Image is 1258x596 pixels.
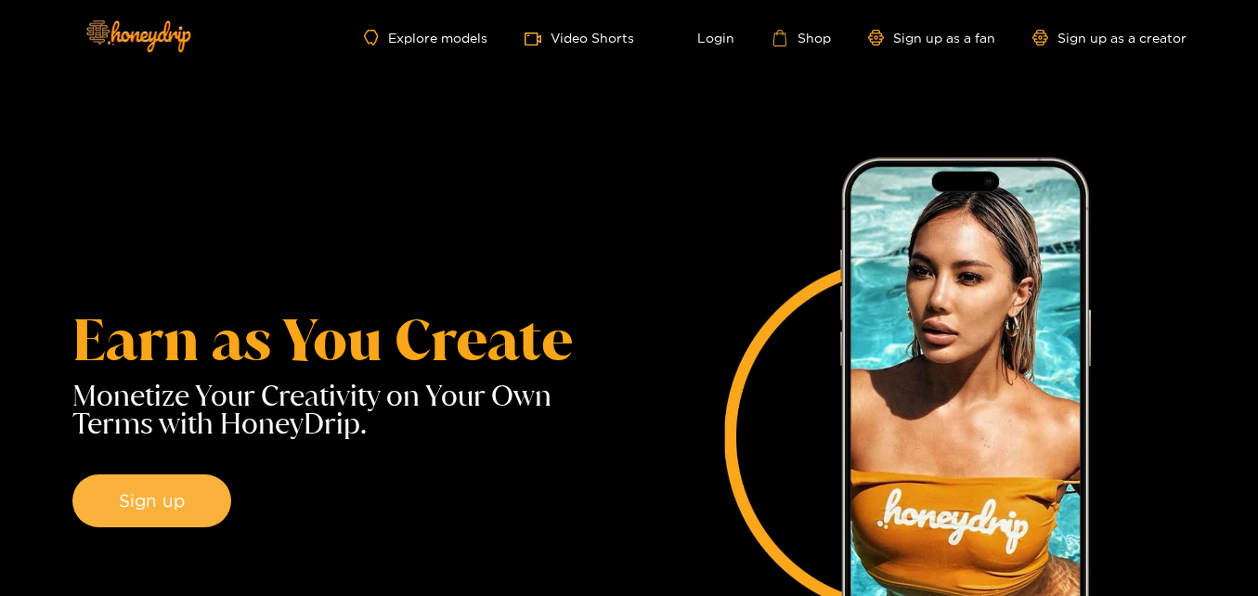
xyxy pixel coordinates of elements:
button: Sign up [72,474,231,528]
a: Explore models [364,30,486,45]
span: video-camera [525,31,551,47]
a: Sign up as a fan [868,30,995,45]
a: Shop [772,30,831,46]
a: Sign up as a creator [1032,30,1187,45]
a: Video Shorts [525,29,634,47]
h1: Earn as You Create [72,312,629,368]
p: Monetize Your Creativity on Your Own Terms with HoneyDrip. [72,382,629,437]
a: Login [671,30,734,46]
